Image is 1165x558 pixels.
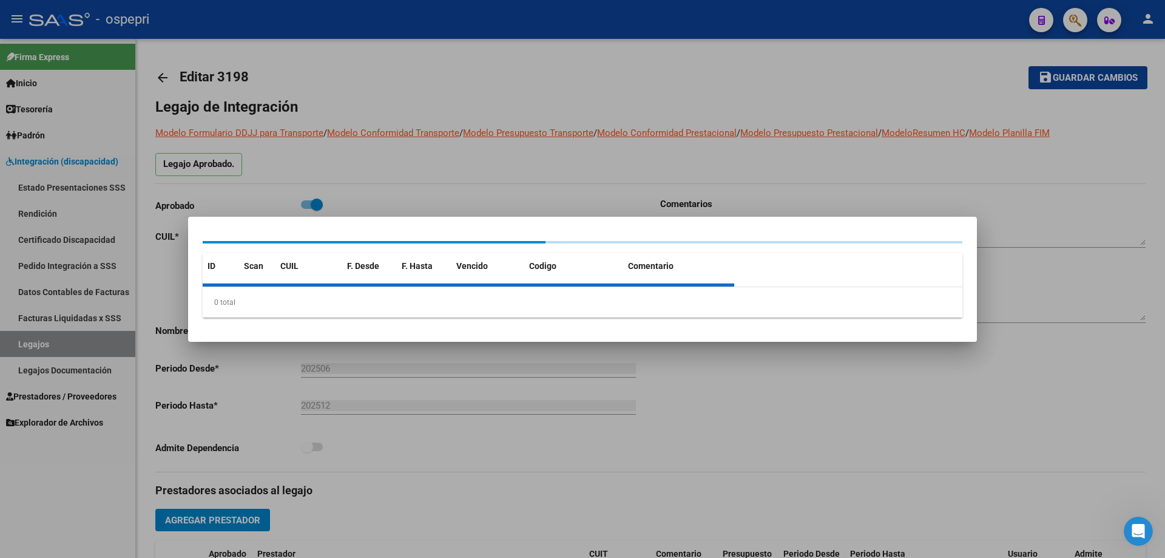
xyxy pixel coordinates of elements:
[451,253,524,279] datatable-header-cell: Vencido
[239,253,275,279] datatable-header-cell: Scan
[1124,517,1153,546] iframe: Intercom live chat
[280,261,299,271] span: CUIL
[347,261,379,271] span: F. Desde
[203,287,962,318] div: 0 total
[275,253,342,279] datatable-header-cell: CUIL
[203,253,239,279] datatable-header-cell: ID
[529,261,556,271] span: Codigo
[623,253,734,279] datatable-header-cell: Comentario
[524,253,623,279] datatable-header-cell: Codigo
[208,261,215,271] span: ID
[402,261,433,271] span: F. Hasta
[397,253,451,279] datatable-header-cell: F. Hasta
[456,261,488,271] span: Vencido
[628,261,674,271] span: Comentario
[244,261,263,271] span: Scan
[342,253,397,279] datatable-header-cell: F. Desde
